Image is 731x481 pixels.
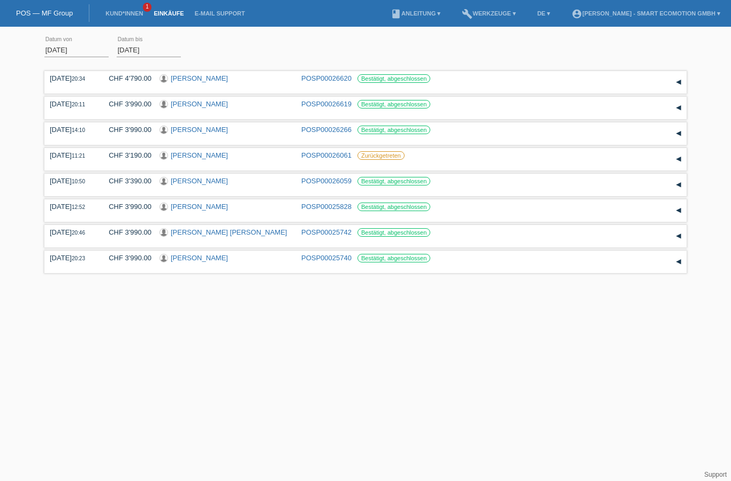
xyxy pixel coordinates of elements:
div: auf-/zuklappen [671,74,687,90]
span: 20:46 [72,230,85,236]
a: DE ▾ [532,10,555,17]
span: 14:10 [72,127,85,133]
label: Zurückgetreten [357,151,405,160]
div: auf-/zuklappen [671,254,687,270]
div: [DATE] [50,74,93,82]
a: [PERSON_NAME] [171,126,228,134]
span: 12:52 [72,204,85,210]
div: CHF 3'190.00 [101,151,151,159]
label: Bestätigt, abgeschlossen [357,100,430,108]
span: 20:34 [72,76,85,82]
a: buildWerkzeuge ▾ [456,10,521,17]
div: auf-/zuklappen [671,203,687,219]
div: CHF 3'390.00 [101,177,151,185]
div: [DATE] [50,177,93,185]
i: book [391,9,401,19]
i: build [462,9,473,19]
div: auf-/zuklappen [671,126,687,142]
a: [PERSON_NAME] [171,100,228,108]
div: CHF 4'790.00 [101,74,151,82]
div: CHF 3'990.00 [101,228,151,236]
div: [DATE] [50,203,93,211]
a: Einkäufe [148,10,189,17]
a: POSP00025828 [301,203,352,211]
div: auf-/zuklappen [671,100,687,116]
a: [PERSON_NAME] [PERSON_NAME] [171,228,287,236]
div: [DATE] [50,100,93,108]
div: CHF 3'990.00 [101,254,151,262]
div: [DATE] [50,126,93,134]
div: auf-/zuklappen [671,151,687,167]
a: Kund*innen [100,10,148,17]
a: POSP00026061 [301,151,352,159]
a: E-Mail Support [189,10,250,17]
a: POSP00026620 [301,74,352,82]
a: POSP00026059 [301,177,352,185]
a: [PERSON_NAME] [171,203,228,211]
a: POSP00025742 [301,228,352,236]
div: CHF 3'990.00 [101,203,151,211]
a: POSP00025740 [301,254,352,262]
label: Bestätigt, abgeschlossen [357,177,430,185]
div: CHF 3'990.00 [101,126,151,134]
span: 1 [143,3,151,12]
div: [DATE] [50,254,93,262]
label: Bestätigt, abgeschlossen [357,126,430,134]
div: [DATE] [50,151,93,159]
i: account_circle [572,9,582,19]
a: POSP00026619 [301,100,352,108]
a: POS — MF Group [16,9,73,17]
div: [DATE] [50,228,93,236]
span: 11:21 [72,153,85,159]
a: Support [704,471,727,478]
a: [PERSON_NAME] [171,74,228,82]
div: auf-/zuklappen [671,177,687,193]
div: auf-/zuklappen [671,228,687,244]
label: Bestätigt, abgeschlossen [357,203,430,211]
a: [PERSON_NAME] [171,177,228,185]
span: 10:50 [72,179,85,184]
a: [PERSON_NAME] [171,151,228,159]
a: bookAnleitung ▾ [385,10,446,17]
span: 20:11 [72,102,85,107]
label: Bestätigt, abgeschlossen [357,74,430,83]
label: Bestätigt, abgeschlossen [357,228,430,237]
a: account_circle[PERSON_NAME] - Smart Ecomotion GmbH ▾ [566,10,726,17]
label: Bestätigt, abgeschlossen [357,254,430,262]
span: 20:23 [72,255,85,261]
a: [PERSON_NAME] [171,254,228,262]
a: POSP00026266 [301,126,352,134]
div: CHF 3'990.00 [101,100,151,108]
